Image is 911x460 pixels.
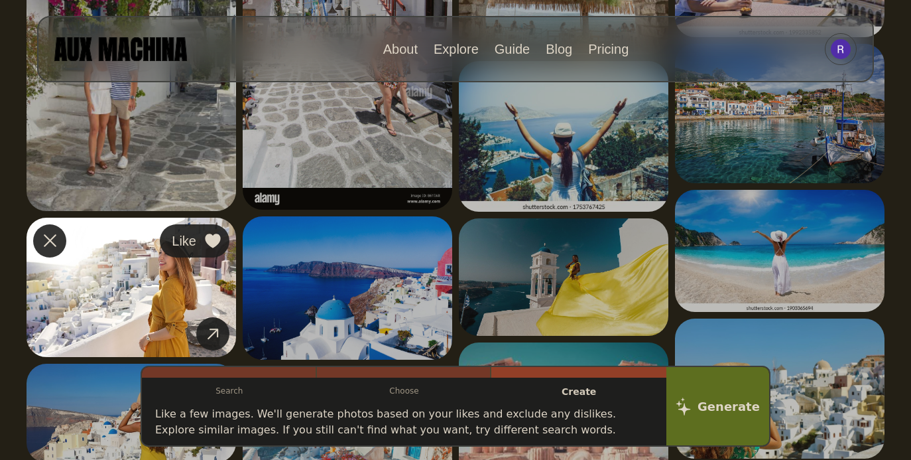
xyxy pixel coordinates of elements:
img: Search result [243,216,452,359]
img: Search result [459,218,668,337]
img: Search result [675,190,884,312]
button: Generate [666,367,769,445]
img: Search result [675,319,884,458]
a: Blog [546,42,572,56]
p: Search [142,378,317,404]
img: Search result [27,218,236,357]
a: About [383,42,418,56]
span: Like [172,231,196,251]
p: Like a few images. We'll generate photos based on your likes and exclude any dislikes. Explore si... [155,406,653,438]
a: Explore [434,42,479,56]
button: Like [160,224,229,258]
img: Search result [675,44,884,184]
img: Avatar [831,39,851,59]
a: Guide [495,42,530,56]
p: Choose [317,378,492,404]
a: Pricing [588,42,629,56]
p: Create [491,378,666,406]
img: Search result [459,61,668,212]
img: AUX MACHINA [54,37,187,60]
